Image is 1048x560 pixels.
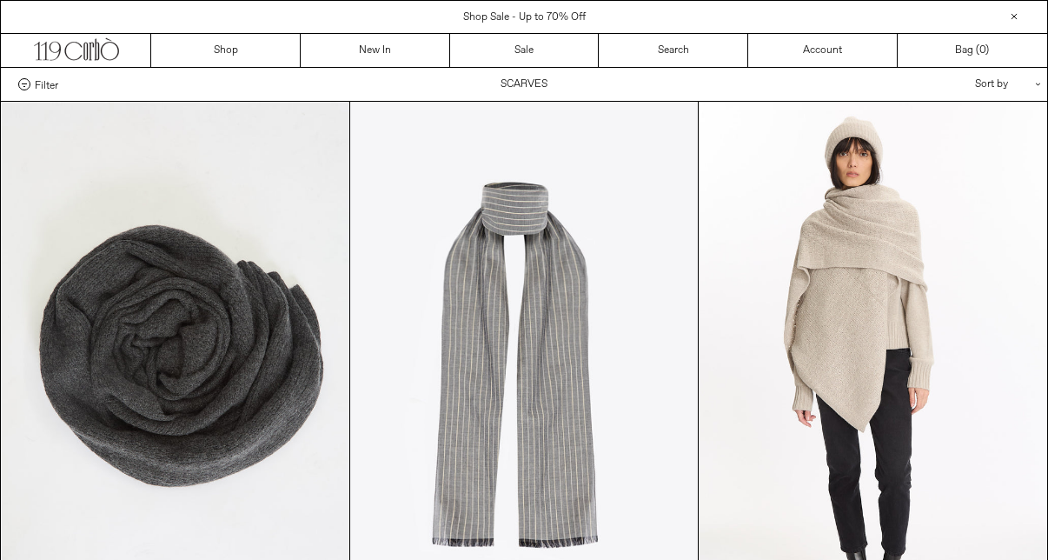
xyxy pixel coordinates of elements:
[873,68,1030,101] div: Sort by
[599,34,748,67] a: Search
[450,34,600,67] a: Sale
[463,10,586,24] a: Shop Sale - Up to 70% Off
[979,43,989,58] span: )
[898,34,1047,67] a: Bag ()
[979,43,985,57] span: 0
[35,78,58,90] span: Filter
[748,34,898,67] a: Account
[301,34,450,67] a: New In
[151,34,301,67] a: Shop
